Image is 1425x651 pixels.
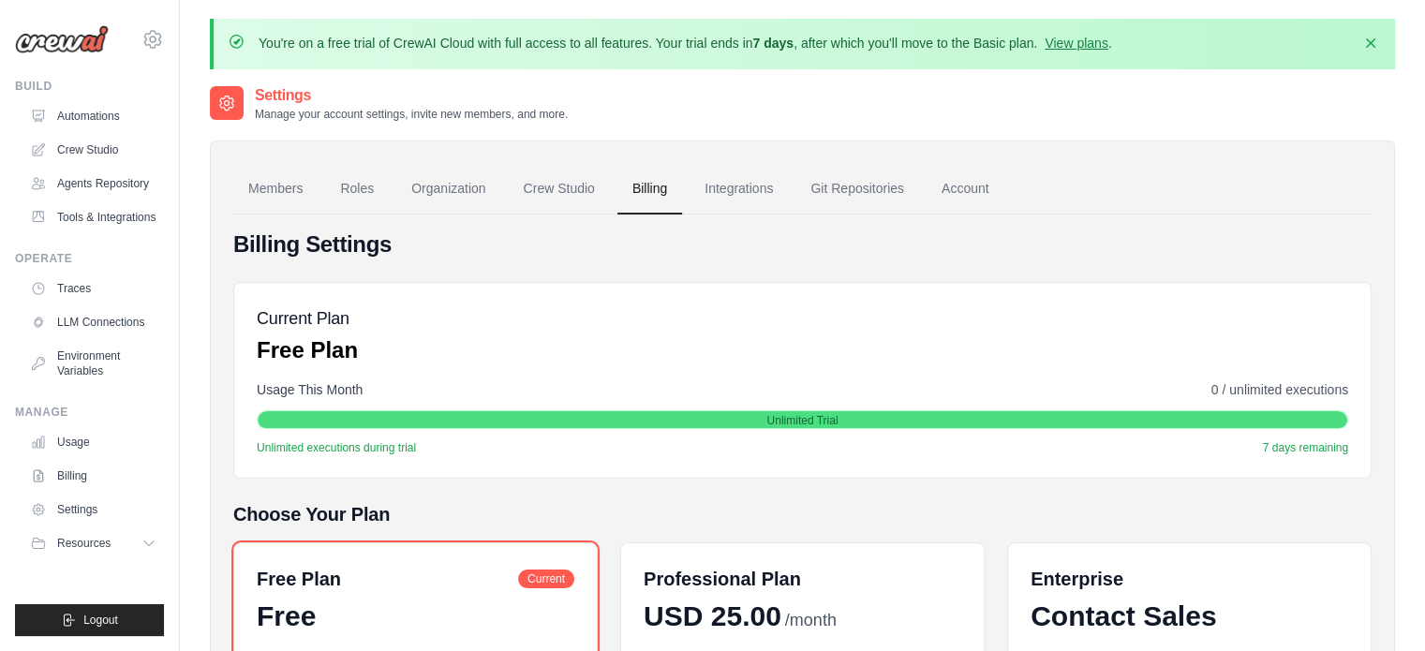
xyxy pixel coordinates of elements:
a: Git Repositories [795,164,919,215]
a: Crew Studio [22,135,164,165]
span: USD 25.00 [644,599,781,633]
img: Logo [15,25,109,53]
h4: Billing Settings [233,229,1372,259]
span: 7 days remaining [1263,440,1348,455]
a: Account [927,164,1004,215]
a: Tools & Integrations [22,202,164,232]
a: View plans [1045,36,1107,51]
span: Current [518,570,574,588]
a: Automations [22,101,164,131]
span: Logout [83,613,118,628]
h6: Free Plan [257,566,341,592]
p: You're on a free trial of CrewAI Cloud with full access to all features. Your trial ends in , aft... [259,34,1112,52]
h5: Current Plan [257,305,358,332]
div: Contact Sales [1031,599,1348,633]
a: Traces [22,274,164,303]
div: Build [15,79,164,94]
span: Resources [57,536,111,551]
a: Usage [22,427,164,457]
a: Settings [22,495,164,525]
h6: Enterprise [1031,566,1348,592]
span: /month [785,608,837,633]
strong: 7 days [752,36,794,51]
a: LLM Connections [22,307,164,337]
p: Manage your account settings, invite new members, and more. [255,107,568,122]
span: Unlimited executions during trial [257,440,416,455]
a: Organization [396,164,500,215]
button: Logout [15,604,164,636]
a: Crew Studio [509,164,610,215]
h2: Settings [255,84,568,107]
h6: Professional Plan [644,566,801,592]
button: Resources [22,528,164,558]
a: Billing [617,164,682,215]
h5: Choose Your Plan [233,501,1372,527]
a: Roles [325,164,389,215]
div: Operate [15,251,164,266]
a: Members [233,164,318,215]
div: Manage [15,405,164,420]
div: Free [257,599,574,633]
a: Integrations [690,164,788,215]
span: Unlimited Trial [766,413,838,428]
span: 0 / unlimited executions [1211,380,1348,399]
p: Free Plan [257,335,358,365]
a: Billing [22,461,164,491]
span: Usage This Month [257,380,363,399]
a: Agents Repository [22,169,164,199]
a: Environment Variables [22,341,164,386]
